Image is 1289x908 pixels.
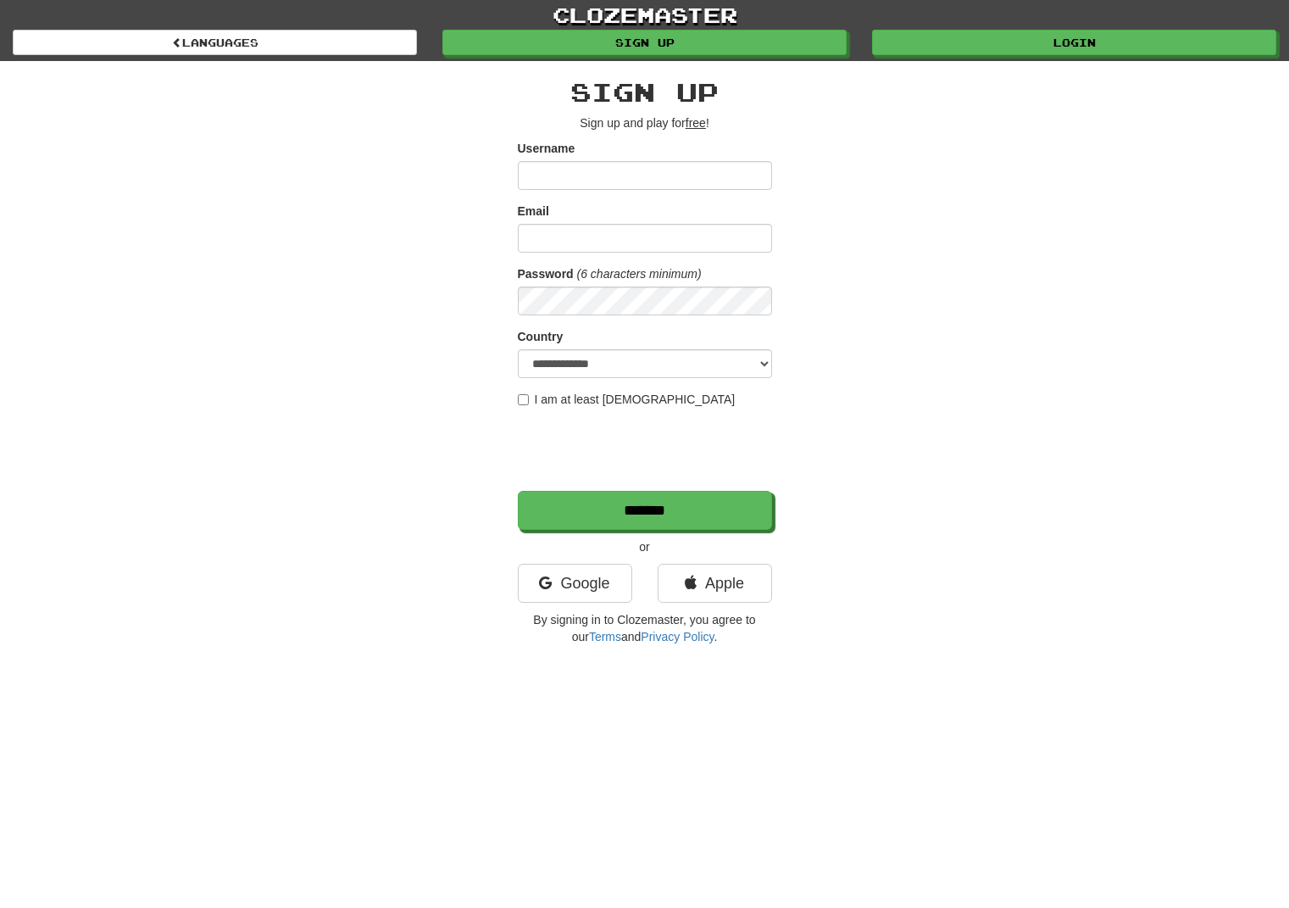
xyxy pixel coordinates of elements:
p: Sign up and play for ! [518,114,772,131]
u: free [686,116,706,130]
p: or [518,538,772,555]
a: Languages [13,30,417,55]
p: By signing in to Clozemaster, you agree to our and . [518,611,772,645]
label: Email [518,203,549,220]
a: Sign up [442,30,847,55]
label: Username [518,140,575,157]
input: I am at least [DEMOGRAPHIC_DATA] [518,394,529,405]
a: Privacy Policy [641,630,714,643]
label: Country [518,328,564,345]
a: Login [872,30,1276,55]
em: (6 characters minimum) [577,267,702,281]
iframe: reCAPTCHA [518,416,775,482]
a: Google [518,564,632,603]
a: Apple [658,564,772,603]
label: Password [518,265,574,282]
label: I am at least [DEMOGRAPHIC_DATA] [518,391,736,408]
a: Terms [589,630,621,643]
h2: Sign up [518,78,772,106]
